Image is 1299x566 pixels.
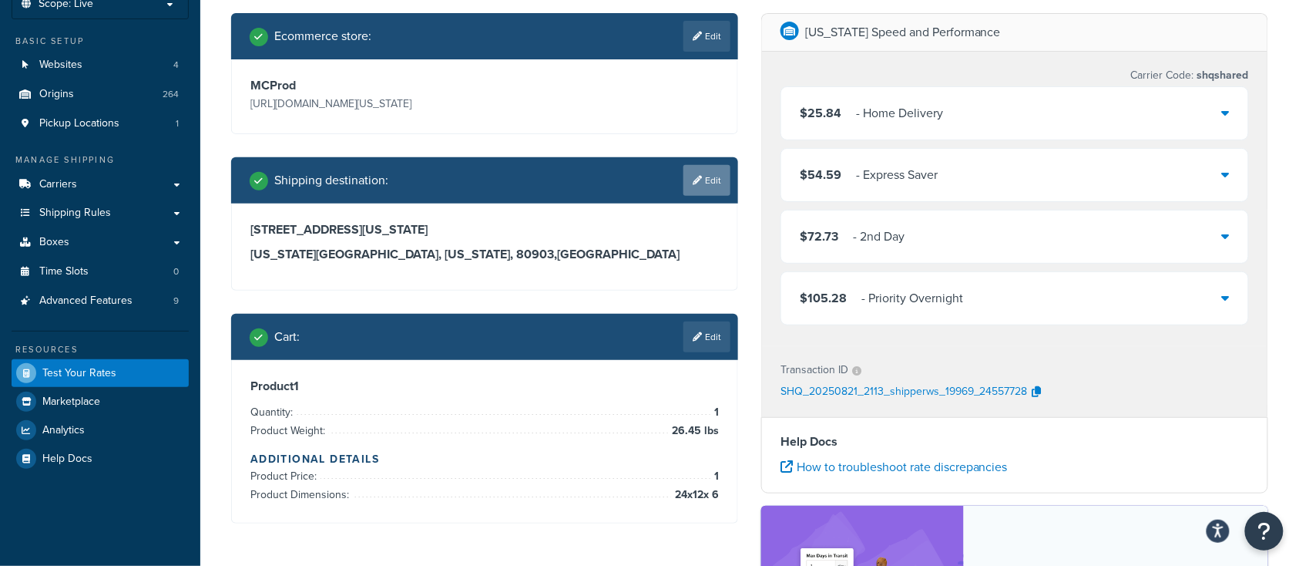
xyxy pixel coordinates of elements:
[250,78,481,93] h3: MCProd
[250,379,719,394] h3: Product 1
[853,226,905,248] div: - 2nd Day
[671,486,719,504] span: 24 x 12 x 6
[12,258,189,286] li: Time Slots
[12,388,189,416] a: Marketplace
[12,35,189,48] div: Basic Setup
[42,396,100,409] span: Marketplace
[274,330,300,344] h2: Cart :
[12,51,189,79] li: Websites
[176,117,179,130] span: 1
[39,236,69,249] span: Boxes
[1194,67,1249,83] span: shqshared
[856,164,938,186] div: - Express Saver
[12,109,189,138] a: Pickup Locations1
[39,207,111,220] span: Shipping Rules
[12,109,189,138] li: Pickup Locations
[274,29,371,43] h2: Ecommerce store :
[173,295,179,308] span: 9
[12,287,189,315] li: Advanced Features
[800,227,838,245] span: $72.73
[39,117,119,130] span: Pickup Locations
[42,453,92,466] span: Help Docs
[780,381,1028,404] p: SHQ_20250821_2113_shipperws_19969_24557728
[12,287,189,315] a: Advanced Features9
[12,80,189,109] a: Origins264
[12,343,189,356] div: Resources
[250,468,321,484] span: Product Price:
[683,21,730,52] a: Edit
[1131,65,1249,86] p: Carrier Code:
[12,51,189,79] a: Websites4
[250,247,719,262] h3: [US_STATE][GEOGRAPHIC_DATA], [US_STATE], 80903 , [GEOGRAPHIC_DATA]
[274,174,388,187] h2: Shipping destination :
[856,103,943,124] div: - Home Delivery
[683,165,730,196] a: Edit
[250,487,353,503] span: Product Dimensions:
[668,422,719,440] span: 26.45 lbs
[42,367,116,380] span: Test Your Rates
[800,166,841,184] span: $54.59
[250,93,481,115] p: [URL][DOMAIN_NAME][US_STATE]
[780,359,848,381] p: Transaction ID
[250,404,297,420] span: Quantity:
[861,288,963,309] div: - Priority Overnight
[780,433,1249,451] h4: Help Docs
[12,359,189,387] a: Test Your Rates
[780,458,1008,476] a: How to troubleshoot rate discrepancies
[710,403,719,422] span: 1
[12,199,189,227] a: Shipping Rules
[710,467,719,486] span: 1
[12,258,189,286] a: Time Slots0
[683,322,730,352] a: Edit
[12,416,189,444] a: Analytics
[250,222,719,238] h3: [STREET_ADDRESS][US_STATE]
[12,445,189,473] a: Help Docs
[42,424,85,437] span: Analytics
[163,88,179,101] span: 264
[39,59,82,72] span: Websites
[805,22,1001,43] p: [US_STATE] Speed and Performance
[39,265,89,278] span: Time Slots
[800,289,847,307] span: $105.28
[1245,512,1284,551] button: Open Resource Center
[12,153,189,167] div: Manage Shipping
[12,80,189,109] li: Origins
[39,178,77,191] span: Carriers
[12,228,189,257] a: Boxes
[12,170,189,199] a: Carriers
[800,104,841,122] span: $25.84
[39,88,74,101] span: Origins
[173,59,179,72] span: 4
[250,451,719,467] h4: Additional Details
[39,295,133,308] span: Advanced Features
[250,423,329,439] span: Product Weight:
[173,265,179,278] span: 0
